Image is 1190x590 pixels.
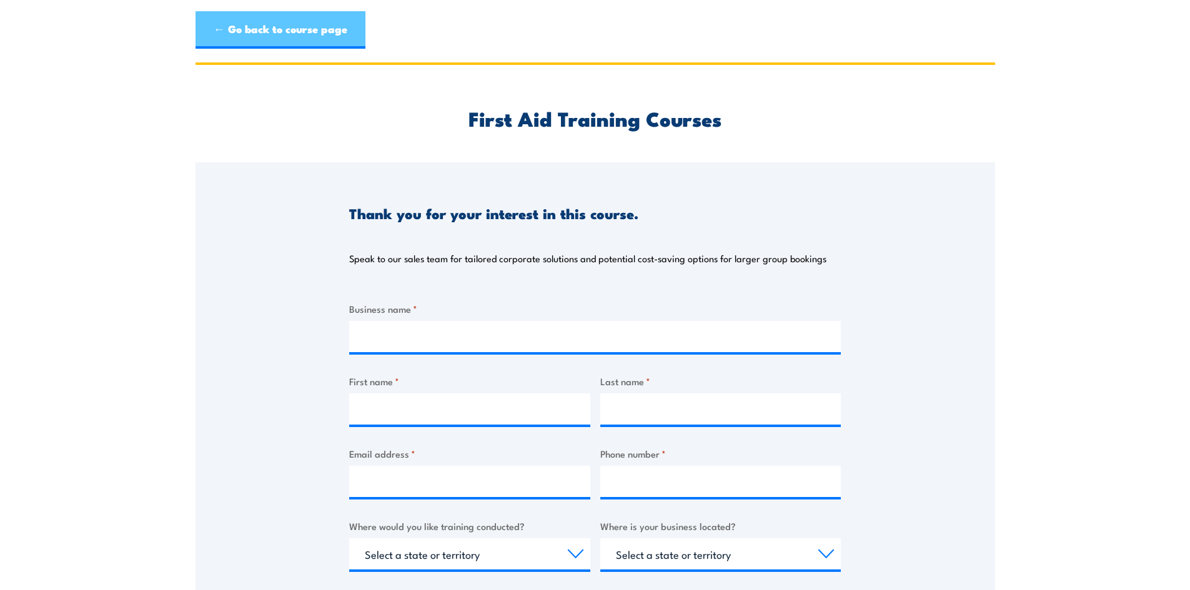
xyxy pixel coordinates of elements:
a: ← Go back to course page [196,11,365,49]
label: Phone number [600,446,841,461]
label: Where would you like training conducted? [349,519,590,533]
p: Speak to our sales team for tailored corporate solutions and potential cost-saving options for la... [349,252,826,265]
label: Email address [349,446,590,461]
label: First name [349,374,590,388]
label: Where is your business located? [600,519,841,533]
h2: First Aid Training Courses [349,109,841,127]
label: Last name [600,374,841,388]
h3: Thank you for your interest in this course. [349,206,638,220]
label: Business name [349,302,841,316]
